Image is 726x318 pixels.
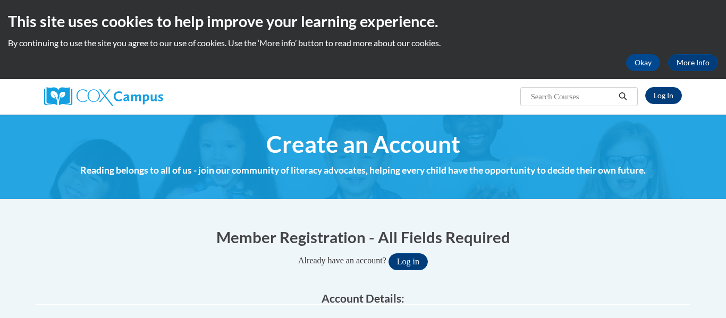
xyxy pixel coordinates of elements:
[389,253,428,270] button: Log in
[615,90,631,103] button: Search
[645,87,682,104] a: Log In
[298,256,386,265] span: Already have an account?
[36,164,690,177] h4: Reading belongs to all of us - join our community of literacy advocates, helping every child have...
[322,291,404,305] span: Account Details:
[8,11,718,32] h2: This site uses cookies to help improve your learning experience.
[266,130,460,158] span: Create an Account
[668,54,718,71] a: More Info
[44,87,163,106] img: Cox Campus
[530,90,615,103] input: Search Courses
[626,54,660,71] button: Okay
[36,226,690,248] h1: Member Registration - All Fields Required
[8,37,718,49] p: By continuing to use the site you agree to our use of cookies. Use the ‘More info’ button to read...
